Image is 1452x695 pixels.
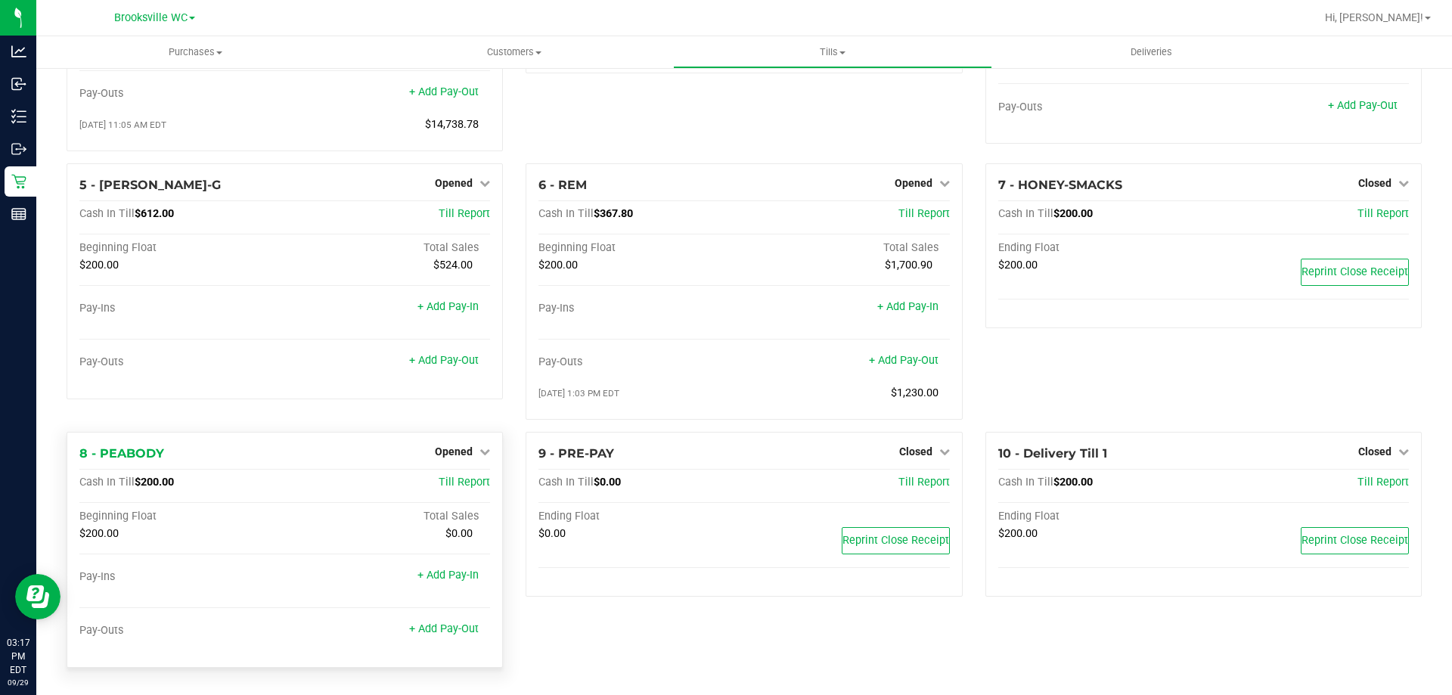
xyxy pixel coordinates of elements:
div: Pay-Outs [79,624,285,638]
inline-svg: Reports [11,206,26,222]
div: Pay-Outs [79,87,285,101]
span: $200.00 [79,527,119,540]
span: Customers [355,45,672,59]
div: Total Sales [285,241,491,255]
span: $367.80 [594,207,633,220]
span: Reprint Close Receipt [1302,534,1408,547]
span: $612.00 [135,207,174,220]
a: + Add Pay-Out [409,354,479,367]
span: Closed [1358,445,1391,458]
a: + Add Pay-Out [869,354,939,367]
span: $200.00 [79,259,119,271]
div: Total Sales [285,510,491,523]
span: Cash In Till [538,207,594,220]
a: + Add Pay-Out [1328,99,1398,112]
div: Pay-Ins [79,570,285,584]
a: + Add Pay-In [877,300,939,313]
span: $0.00 [445,527,473,540]
a: + Add Pay-In [417,569,479,582]
span: Reprint Close Receipt [1302,265,1408,278]
span: Opened [435,177,473,189]
p: 03:17 PM EDT [7,636,29,677]
span: $200.00 [1053,207,1093,220]
button: Reprint Close Receipt [1301,259,1409,286]
a: Till Report [1357,476,1409,489]
div: Beginning Float [79,510,285,523]
div: Beginning Float [538,241,744,255]
a: + Add Pay-Out [409,85,479,98]
a: + Add Pay-Out [409,622,479,635]
div: Total Sales [744,241,950,255]
span: $524.00 [433,259,473,271]
span: Closed [899,445,932,458]
span: $200.00 [998,527,1038,540]
span: Deliveries [1110,45,1193,59]
span: Cash In Till [998,207,1053,220]
span: 7 - HONEY-SMACKS [998,178,1122,192]
span: 5 - [PERSON_NAME]-G [79,178,221,192]
span: Hi, [PERSON_NAME]! [1325,11,1423,23]
span: Cash In Till [998,476,1053,489]
inline-svg: Inbound [11,76,26,92]
a: Till Report [439,476,490,489]
a: Tills [673,36,991,68]
span: $14,738.78 [425,118,479,131]
div: Beginning Float [79,241,285,255]
span: Tills [674,45,991,59]
div: Pay-Outs [998,101,1204,114]
inline-svg: Retail [11,174,26,189]
span: Brooksville WC [114,11,188,24]
span: $200.00 [1053,476,1093,489]
div: Ending Float [538,510,744,523]
iframe: Resource center [15,574,60,619]
span: $200.00 [998,259,1038,271]
span: Cash In Till [79,476,135,489]
span: Closed [1358,177,1391,189]
a: Till Report [898,476,950,489]
span: Opened [895,177,932,189]
span: Reprint Close Receipt [842,534,949,547]
span: 9 - PRE-PAY [538,446,614,461]
div: Pay-Ins [79,302,285,315]
button: Reprint Close Receipt [1301,527,1409,554]
span: [DATE] 1:03 PM EDT [538,388,619,399]
a: + Add Pay-In [417,300,479,313]
span: Cash In Till [538,476,594,489]
p: 09/29 [7,677,29,688]
span: [DATE] 11:05 AM EDT [79,119,166,130]
span: $200.00 [135,476,174,489]
span: 6 - REM [538,178,587,192]
span: $200.00 [538,259,578,271]
span: Purchases [36,45,355,59]
a: Deliveries [992,36,1311,68]
div: Ending Float [998,241,1204,255]
div: Ending Float [998,510,1204,523]
a: Purchases [36,36,355,68]
span: $0.00 [594,476,621,489]
span: $1,700.90 [885,259,932,271]
a: Till Report [439,207,490,220]
span: 10 - Delivery Till 1 [998,446,1107,461]
a: Customers [355,36,673,68]
span: Cash In Till [79,207,135,220]
div: Pay-Ins [538,302,744,315]
div: Pay-Outs [79,355,285,369]
span: 8 - PEABODY [79,446,164,461]
span: $1,230.00 [891,386,939,399]
span: $0.00 [538,527,566,540]
a: Till Report [1357,207,1409,220]
inline-svg: Outbound [11,141,26,157]
a: Till Report [898,207,950,220]
inline-svg: Inventory [11,109,26,124]
span: Opened [435,445,473,458]
button: Reprint Close Receipt [842,527,950,554]
div: Pay-Outs [538,355,744,369]
inline-svg: Analytics [11,44,26,59]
